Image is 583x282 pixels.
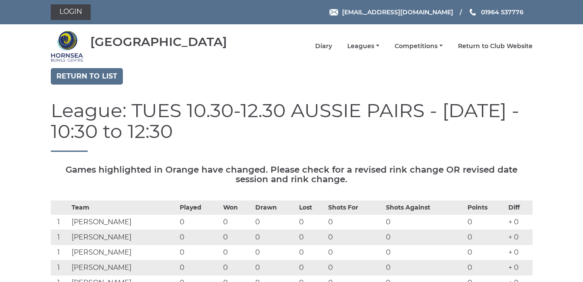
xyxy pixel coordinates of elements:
[297,245,326,260] td: 0
[221,230,253,245] td: 0
[297,260,326,275] td: 0
[51,165,533,184] h5: Games highlighted in Orange have changed. Please check for a revised rink change OR revised date ...
[297,214,326,230] td: 0
[178,260,221,275] td: 0
[221,200,253,214] th: Won
[253,200,297,214] th: Drawn
[51,214,70,230] td: 1
[465,245,506,260] td: 0
[506,230,533,245] td: + 0
[329,7,453,17] a: Email [EMAIL_ADDRESS][DOMAIN_NAME]
[506,214,533,230] td: + 0
[51,260,70,275] td: 1
[51,230,70,245] td: 1
[253,245,297,260] td: 0
[90,35,227,49] div: [GEOGRAPHIC_DATA]
[465,230,506,245] td: 0
[384,214,465,230] td: 0
[326,260,384,275] td: 0
[326,214,384,230] td: 0
[458,42,533,50] a: Return to Club Website
[465,200,506,214] th: Points
[51,30,83,62] img: Hornsea Bowls Centre
[51,68,123,85] a: Return to list
[69,260,178,275] td: [PERSON_NAME]
[481,8,524,16] span: 01964 537776
[253,230,297,245] td: 0
[178,230,221,245] td: 0
[221,245,253,260] td: 0
[506,200,533,214] th: Diff
[384,260,465,275] td: 0
[221,214,253,230] td: 0
[69,214,178,230] td: [PERSON_NAME]
[384,245,465,260] td: 0
[326,245,384,260] td: 0
[51,245,70,260] td: 1
[69,200,178,214] th: Team
[329,9,338,16] img: Email
[395,42,443,50] a: Competitions
[69,230,178,245] td: [PERSON_NAME]
[178,200,221,214] th: Played
[253,214,297,230] td: 0
[347,42,379,50] a: Leagues
[465,214,506,230] td: 0
[342,8,453,16] span: [EMAIL_ADDRESS][DOMAIN_NAME]
[51,100,533,152] h1: League: TUES 10.30-12.30 AUSSIE PAIRS - [DATE] - 10:30 to 12:30
[69,245,178,260] td: [PERSON_NAME]
[297,230,326,245] td: 0
[51,4,91,20] a: Login
[326,230,384,245] td: 0
[178,214,221,230] td: 0
[468,7,524,17] a: Phone us 01964 537776
[506,260,533,275] td: + 0
[465,260,506,275] td: 0
[253,260,297,275] td: 0
[221,260,253,275] td: 0
[506,245,533,260] td: + 0
[470,9,476,16] img: Phone us
[315,42,332,50] a: Diary
[384,230,465,245] td: 0
[297,200,326,214] th: Lost
[178,245,221,260] td: 0
[326,200,384,214] th: Shots For
[384,200,465,214] th: Shots Against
